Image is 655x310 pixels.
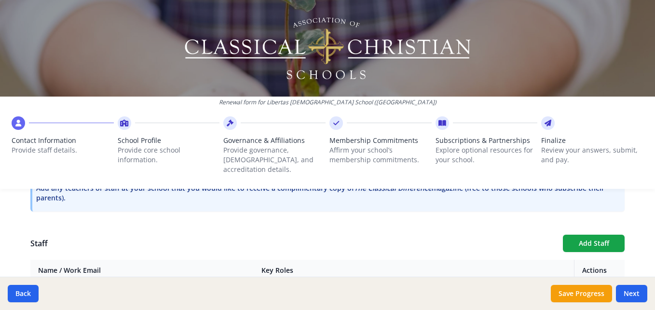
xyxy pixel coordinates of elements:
h1: Staff [30,238,555,249]
th: Name / Work Email [30,260,254,282]
span: Finalize [541,136,643,145]
th: Actions [574,260,625,282]
p: Provide staff details. [12,145,114,155]
button: Next [616,285,647,302]
button: Add Staff [563,235,625,252]
span: Membership Commitments [329,136,432,145]
p: Affirm your school’s membership commitments. [329,145,432,165]
button: Back [8,285,39,302]
p: Review your answers, submit, and pay. [541,145,643,165]
span: School Profile [118,136,220,145]
img: Logo [183,14,472,82]
span: Subscriptions & Partnerships [436,136,538,145]
button: Save Progress [551,285,612,302]
th: Key Roles [254,260,574,282]
span: Governance & Affiliations [223,136,326,145]
span: Contact Information [12,136,114,145]
p: Provide governance, [DEMOGRAPHIC_DATA], and accreditation details. [223,145,326,174]
p: Provide core school information. [118,145,220,165]
p: Explore optional resources for your school. [436,145,538,165]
